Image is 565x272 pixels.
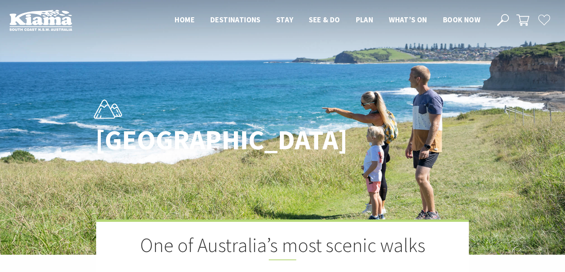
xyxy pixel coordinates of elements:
img: Kiama Logo [9,9,72,31]
nav: Main Menu [167,14,488,27]
h1: [GEOGRAPHIC_DATA] [95,125,317,155]
h2: One of Australia’s most scenic walks [135,234,430,260]
span: Book now [443,15,480,24]
span: What’s On [389,15,427,24]
span: Stay [276,15,293,24]
span: Destinations [210,15,261,24]
span: See & Do [309,15,340,24]
span: Plan [356,15,374,24]
span: Home [175,15,195,24]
